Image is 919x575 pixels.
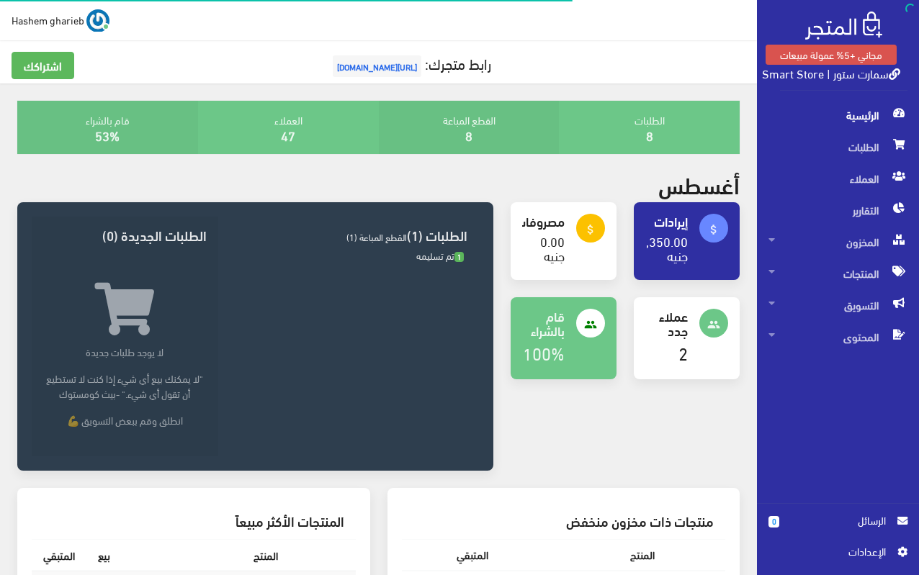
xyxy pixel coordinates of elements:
[768,194,907,226] span: التقارير
[43,514,344,528] h3: المنتجات الأكثر مبيعاً
[780,543,885,559] span: اﻹعدادات
[198,101,379,154] div: العملاء
[86,9,109,32] img: ...
[43,344,207,359] p: لا يوجد طلبات جديدة
[762,63,900,83] a: سمارت ستور | Smart Store
[43,412,207,427] p: انطلق وقم ببعض التسويق 💪
[768,543,907,566] a: اﻹعدادات
[757,99,919,131] a: الرئيسية
[12,11,84,29] span: Hashem gharieb
[707,223,720,236] i: attach_money
[645,214,688,228] h4: إيرادات
[32,540,86,571] th: المتبقي
[757,194,919,226] a: التقارير
[523,337,565,368] a: 100%
[768,258,907,289] span: المنتجات
[768,512,907,543] a: 0 الرسائل
[559,101,740,154] div: الطلبات
[757,258,919,289] a: المنتجات
[43,228,207,242] h3: الطلبات الجديدة (0)
[95,123,120,147] a: 53%
[584,223,597,236] i: attach_money
[645,309,688,338] h4: عملاء جدد
[791,512,886,528] span: الرسائل
[12,9,109,32] a: ... Hashem gharieb
[757,321,919,353] a: المحتوى
[465,123,472,147] a: 8
[768,289,907,321] span: التسويق
[230,228,467,242] h3: الطلبات (1)
[454,252,464,263] span: 1
[17,101,198,154] div: قام بالشراء
[333,55,421,77] span: [URL][DOMAIN_NAME]
[639,229,688,267] a: 1,350.00 جنيه
[757,131,919,163] a: الطلبات
[658,171,740,196] h2: أغسطس
[522,309,565,338] h4: قام بالشراء
[43,371,207,401] p: "لا يمكنك بيع أي شيء إذا كنت لا تستطيع أن تقول أي شيء." -بيث كومستوك
[122,540,290,571] th: المنتج
[12,52,74,79] a: اشتراكك
[379,101,560,154] div: القطع المباعة
[805,12,882,40] img: .
[543,540,666,571] th: المنتج
[540,229,565,267] a: 0.00 جنيه
[766,45,897,65] a: مجاني +5% عمولة مبيعات
[86,540,122,571] th: بيع
[646,123,653,147] a: 8
[678,337,688,368] a: 2
[281,123,295,147] a: 47
[584,318,597,331] i: people
[522,214,565,228] h4: مصروفات
[329,50,491,76] a: رابط متجرك:[URL][DOMAIN_NAME]
[402,540,543,571] th: المتبقي
[768,516,779,528] span: 0
[707,318,720,331] i: people
[768,131,907,163] span: الطلبات
[768,321,907,353] span: المحتوى
[768,226,907,258] span: المخزون
[757,226,919,258] a: المخزون
[416,247,464,264] span: تم تسليمه
[757,163,919,194] a: العملاء
[413,514,714,528] h3: منتجات ذات مخزون منخفض
[768,163,907,194] span: العملاء
[346,228,407,245] span: القطع المباعة (1)
[768,99,907,131] span: الرئيسية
